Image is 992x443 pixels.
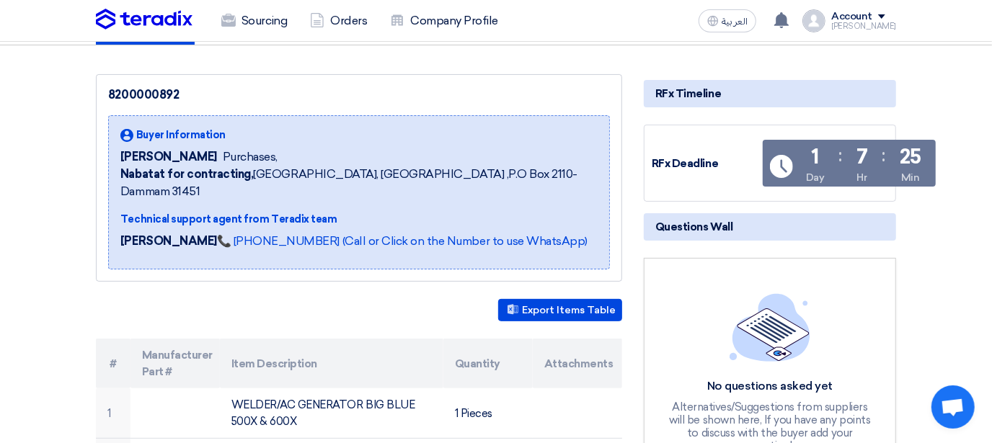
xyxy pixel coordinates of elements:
[802,9,825,32] img: profile_test.png
[217,234,588,248] a: 📞 [PHONE_NUMBER] (Call or Click on the Number to use WhatsApp)
[96,339,130,388] th: #
[136,127,226,143] span: Buyer Information
[722,17,748,27] span: العربية
[443,339,533,388] th: Quantity
[806,170,825,185] div: Day
[120,148,217,166] span: [PERSON_NAME]
[901,170,920,185] div: Min
[900,147,921,167] div: 25
[120,166,598,200] span: [GEOGRAPHIC_DATA], [GEOGRAPHIC_DATA] ,P.O Box 2110- Dammam 31451
[831,11,872,23] div: Account
[120,167,253,181] b: Nabatat for contracting,
[210,5,298,37] a: Sourcing
[699,9,756,32] button: العربية
[730,293,810,361] img: empty_state_list.svg
[443,388,533,439] td: 1 Pieces
[857,170,867,185] div: Hr
[831,22,896,30] div: [PERSON_NAME]
[220,388,443,439] td: WELDER/AC GENERATOR BIG BLUE 500X & 600X
[298,5,378,37] a: Orders
[533,339,622,388] th: Attachments
[96,9,192,30] img: Teradix logo
[96,388,130,439] td: 1
[223,148,278,166] span: Purchases,
[120,212,598,227] div: Technical support agent from Teradix team
[665,379,875,394] div: No questions asked yet
[655,219,732,235] span: Questions Wall
[838,143,842,169] div: :
[644,80,896,107] div: RFx Timeline
[120,234,217,248] strong: [PERSON_NAME]
[652,156,760,172] div: RFx Deadline
[882,143,885,169] div: :
[931,385,975,429] div: Open chat
[498,299,622,321] button: Export Items Table
[130,339,220,388] th: Manufacturer Part #
[811,147,819,167] div: 1
[108,86,610,104] div: 8200000892
[378,5,510,37] a: Company Profile
[220,339,443,388] th: Item Description
[856,147,868,167] div: 7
